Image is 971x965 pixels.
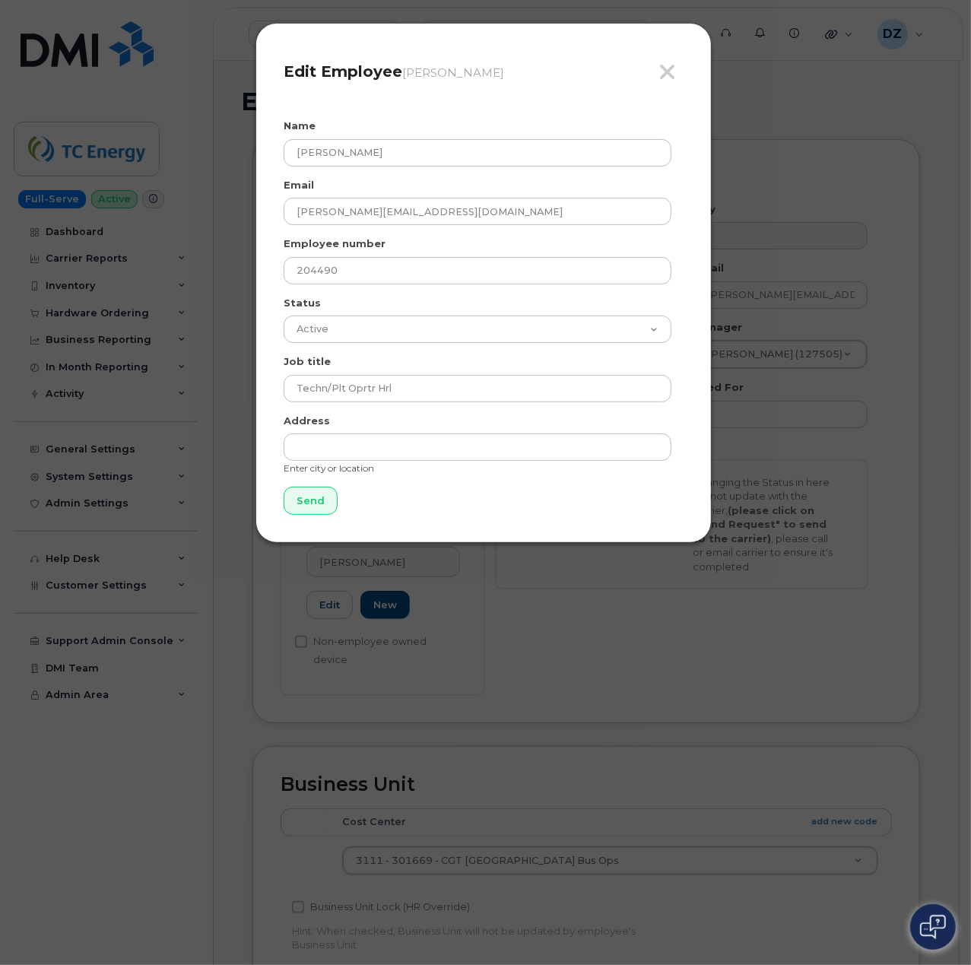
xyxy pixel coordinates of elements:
[284,178,314,192] label: Email
[284,414,330,428] label: Address
[284,62,684,81] h4: Edit Employee
[920,915,946,939] img: Open chat
[284,119,316,133] label: Name
[284,462,374,474] small: Enter city or location
[284,487,338,515] input: Send
[284,354,331,369] label: Job title
[284,296,321,310] label: Status
[402,65,504,80] small: [PERSON_NAME]
[284,236,386,251] label: Employee number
